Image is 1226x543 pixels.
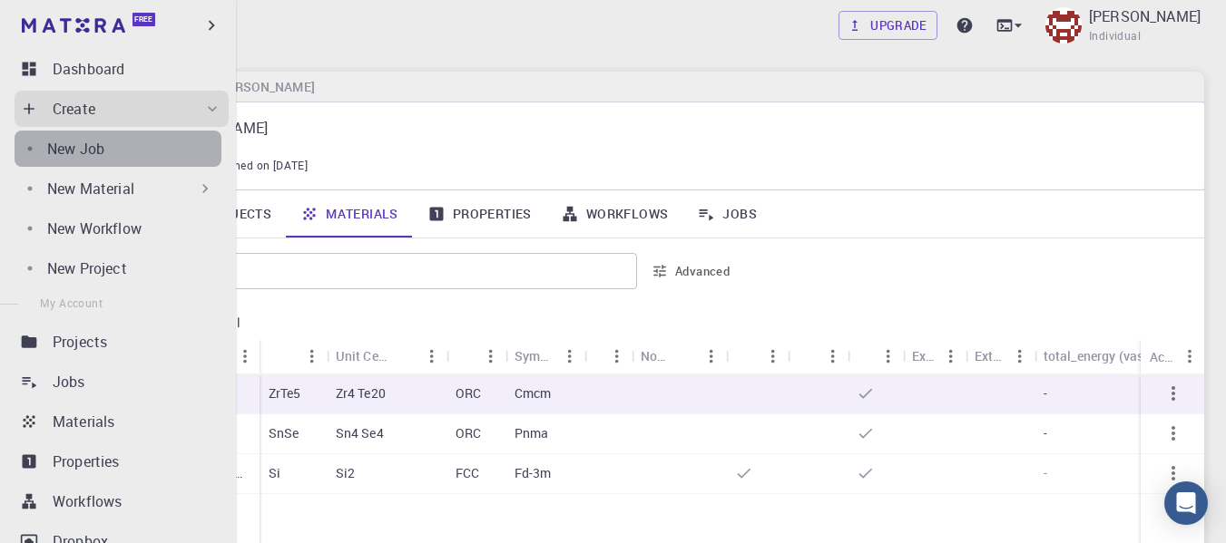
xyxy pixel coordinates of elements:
[726,338,788,373] div: Default
[298,342,327,371] button: Menu
[515,384,552,402] p: Cmcm
[269,342,298,371] button: Sort
[515,338,555,373] div: Symmetry
[515,464,552,482] p: Fd-3m
[15,403,229,440] a: Materials
[218,157,308,175] span: Joined on [DATE]
[456,384,481,402] p: ORC
[903,338,966,373] div: Ext+lnk
[15,250,221,286] a: New Project
[975,338,1005,373] div: Ext+web
[505,338,584,373] div: Symmetry
[208,77,314,97] h6: [PERSON_NAME]
[15,210,221,247] a: New Workflow
[1141,339,1204,374] div: Actions
[555,342,584,371] button: Menu
[15,324,229,360] a: Projects
[286,190,413,238] a: Materials
[937,342,966,371] button: Menu
[15,364,229,400] a: Jobs
[15,483,229,519] a: Workflows
[336,384,386,402] p: Zr4 Te20
[966,338,1035,373] div: Ext+web
[53,58,124,80] p: Dashboard
[15,51,229,87] a: Dashboard
[1150,339,1175,374] div: Actions
[584,338,632,373] div: Tags
[15,91,229,127] div: Create
[417,342,446,371] button: Menu
[1089,27,1141,45] span: Individual
[15,443,229,480] a: Properties
[47,178,134,199] p: New Material
[53,98,95,120] p: Create
[759,342,788,371] button: Menu
[1175,342,1204,371] button: Menu
[269,464,280,482] p: Si
[15,131,221,167] a: New Job
[53,371,85,393] p: Jobs
[36,13,102,29] span: Support
[1044,338,1207,373] div: total_energy (vasp:dft:gga:pbe)
[682,190,771,238] a: Jobs
[848,338,903,373] div: Public
[515,424,549,442] p: Pnma
[641,338,668,373] div: Non-periodic
[839,11,937,40] a: Upgrade
[40,296,103,310] span: My Account
[735,342,764,371] button: Sort
[22,18,125,33] img: logo
[874,342,903,371] button: Menu
[336,424,384,442] p: Sn4 Se4
[230,342,260,371] button: Menu
[47,257,127,279] p: New Project
[53,411,114,432] p: Materials
[632,338,726,373] div: Non-periodic
[336,338,388,373] div: Unit Cell Formula
[1044,384,1047,402] p: -
[456,342,485,371] button: Sort
[327,338,446,373] div: Unit Cell Formula
[53,451,120,472] p: Properties
[269,384,301,402] p: ZrTe5
[53,331,107,353] p: Projects
[697,342,726,371] button: Menu
[15,170,221,207] div: New Material
[603,342,632,371] button: Menu
[446,338,505,373] div: Lattice
[546,190,683,238] a: Workflows
[260,338,327,373] div: Formula
[47,218,142,239] p: New Workflow
[857,342,886,371] button: Sort
[1005,342,1035,371] button: Menu
[269,424,299,442] p: SnSe
[53,490,122,512] p: Workflows
[668,342,697,371] button: Sort
[456,424,481,442] p: ORC
[388,342,417,371] button: Sort
[456,464,479,482] p: FCC
[797,342,826,371] button: Sort
[336,464,355,482] p: Si2
[1044,424,1047,442] p: -
[47,138,104,160] p: New Job
[156,117,1175,139] p: [PERSON_NAME]
[819,342,848,371] button: Menu
[476,342,505,371] button: Menu
[912,338,937,373] div: Ext+lnk
[1045,7,1082,44] img: Gopal Mishra
[1164,481,1208,525] div: Open Intercom Messenger
[788,338,848,373] div: Shared
[413,190,546,238] a: Properties
[644,257,739,286] button: Advanced
[1089,5,1201,27] p: [PERSON_NAME]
